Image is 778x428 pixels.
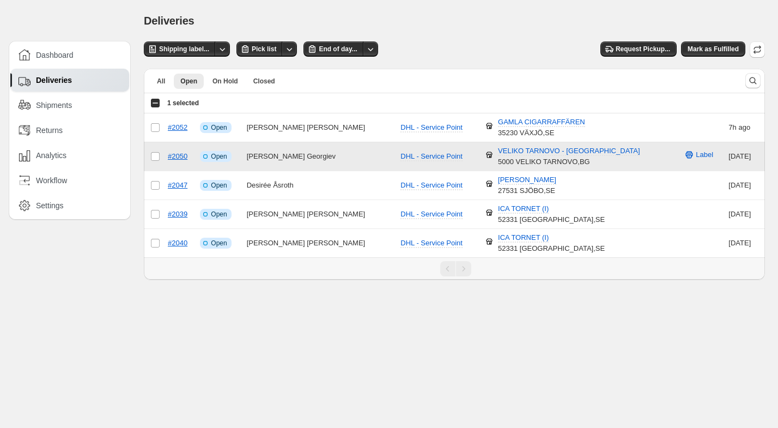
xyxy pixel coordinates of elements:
span: [PERSON_NAME] [498,176,556,185]
span: DHL - Service Point [400,152,463,160]
button: Request Pickup... [600,41,677,57]
span: Analytics [36,150,66,161]
div: 27531 SJÖBO , SE [498,174,556,196]
span: Pick list [252,45,276,53]
td: ago [725,113,765,142]
span: Closed [253,77,275,86]
button: ICA TORNET (I) [491,200,555,218]
span: Workflow [36,175,67,186]
td: [PERSON_NAME] Georgiev [244,142,398,171]
span: ICA TORNET (I) [498,204,549,214]
button: Other actions [282,41,297,57]
span: On Hold [212,77,238,86]
span: GAMLA CIGARRAFFÄREN [498,118,585,127]
button: DHL - Service Point [394,148,469,165]
div: 52331 [GEOGRAPHIC_DATA] , SE [498,232,605,254]
a: #2040 [168,239,187,247]
button: DHL - Service Point [394,177,469,194]
nav: Pagination [144,257,765,280]
span: DHL - Service Point [400,181,463,189]
button: DHL - Service Point [394,206,469,223]
span: Returns [36,125,63,136]
span: Open [211,181,227,190]
span: Shipments [36,100,72,111]
button: DHL - Service Point [394,119,469,136]
span: End of day... [319,45,357,53]
button: VELIKO TARNOVO - [GEOGRAPHIC_DATA] [491,142,647,160]
button: Label [677,146,720,164]
button: GAMLA CIGARRAFFÄREN [491,113,592,131]
button: End of day... [303,41,363,57]
td: [PERSON_NAME] [PERSON_NAME] [244,200,398,229]
span: Mark as Fulfilled [688,45,739,53]
button: Mark as Fulfilled [681,41,745,57]
span: Open [211,210,227,219]
td: Desirée Åsroth [244,171,398,200]
a: #2047 [168,181,187,189]
time: Tuesday, October 7, 2025 at 7:02:27 PM [728,239,751,247]
span: DHL - Service Point [400,123,463,131]
time: Friday, October 10, 2025 at 2:03:01 PM [728,181,751,189]
button: Other actions [215,41,230,57]
time: Tuesday, October 7, 2025 at 6:52:34 PM [728,210,751,218]
span: DHL - Service Point [400,210,463,218]
td: [PERSON_NAME] [PERSON_NAME] [244,113,398,142]
span: ICA TORNET (I) [498,233,549,243]
span: Open [211,123,227,132]
td: [PERSON_NAME] [PERSON_NAME] [244,229,398,258]
span: Open [211,239,227,248]
button: DHL - Service Point [394,234,469,252]
span: Request Pickup... [616,45,670,53]
span: VELIKO TARNOVO - [GEOGRAPHIC_DATA] [498,147,640,156]
span: Label [696,149,713,160]
div: 5000 VELIKO TARNOVO , BG [498,146,640,167]
a: #2052 [168,123,187,131]
span: Open [211,152,227,161]
div: 35230 VÄXJÖ , SE [498,117,585,138]
div: 52331 [GEOGRAPHIC_DATA] , SE [498,203,605,225]
time: Monday, October 13, 2025 at 12:04:12 PM [728,123,736,131]
a: #2050 [168,152,187,160]
button: ICA TORNET (I) [491,229,555,246]
span: Deliveries [36,75,72,86]
button: Search and filter results [745,73,761,88]
time: Sunday, October 12, 2025 at 4:41:18 PM [728,152,751,160]
span: Deliveries [144,15,194,27]
button: Other actions [363,41,378,57]
a: #2039 [168,210,187,218]
button: [PERSON_NAME] [491,171,563,189]
span: Dashboard [36,50,74,61]
span: Settings [36,200,64,211]
span: 1 selected [167,99,199,107]
button: Shipping label... [144,41,216,57]
span: Open [180,77,197,86]
button: Pick list [236,41,283,57]
span: Shipping label... [159,45,209,53]
span: All [157,77,165,86]
span: DHL - Service Point [400,239,463,247]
